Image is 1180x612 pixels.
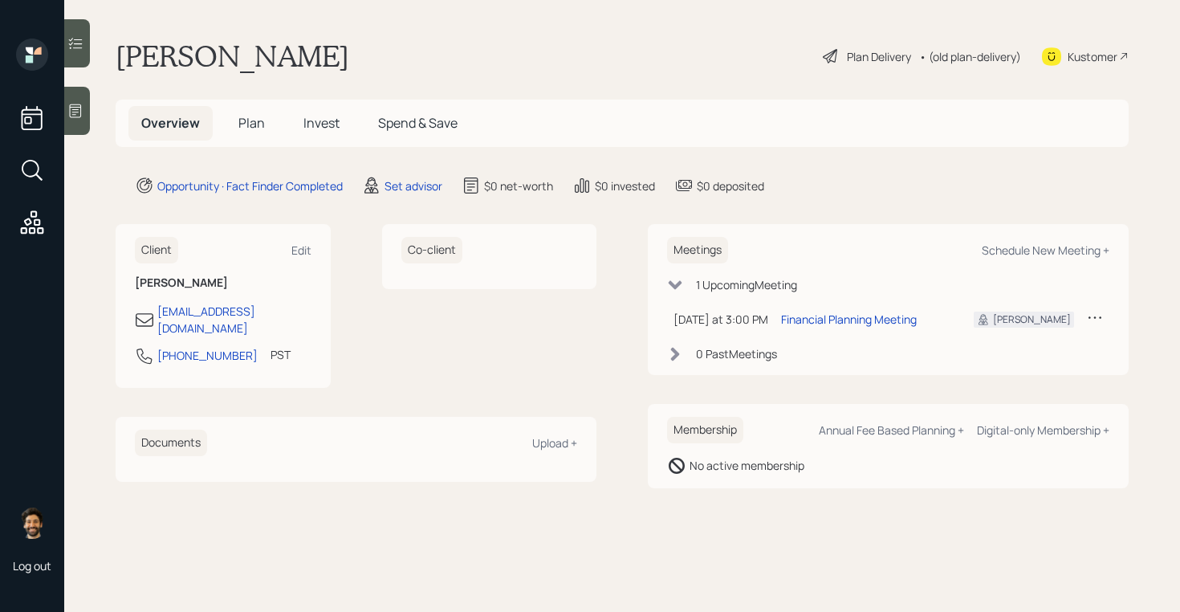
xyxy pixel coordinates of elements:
h1: [PERSON_NAME] [116,39,349,74]
div: 0 Past Meeting s [696,345,777,362]
img: eric-schwartz-headshot.png [16,507,48,539]
div: Edit [291,243,311,258]
div: Upload + [532,435,577,451]
h6: Co-client [401,237,462,263]
div: • (old plan-delivery) [919,48,1021,65]
div: PST [271,346,291,363]
div: Financial Planning Meeting [781,311,917,328]
div: No active membership [690,457,804,474]
h6: [PERSON_NAME] [135,276,311,290]
div: $0 net-worth [484,177,553,194]
h6: Membership [667,417,743,443]
div: $0 invested [595,177,655,194]
div: Set advisor [385,177,442,194]
div: [PERSON_NAME] [993,312,1071,327]
h6: Meetings [667,237,728,263]
div: Plan Delivery [847,48,911,65]
span: Overview [141,114,200,132]
div: Log out [13,558,51,573]
div: 1 Upcoming Meeting [696,276,797,293]
span: Spend & Save [378,114,458,132]
div: $0 deposited [697,177,764,194]
span: Invest [303,114,340,132]
div: Annual Fee Based Planning + [819,422,964,438]
div: Digital-only Membership + [977,422,1109,438]
h6: Documents [135,430,207,456]
div: Schedule New Meeting + [982,243,1109,258]
div: [DATE] at 3:00 PM [673,311,768,328]
h6: Client [135,237,178,263]
span: Plan [238,114,265,132]
div: Kustomer [1068,48,1117,65]
div: Opportunity · Fact Finder Completed [157,177,343,194]
div: [EMAIL_ADDRESS][DOMAIN_NAME] [157,303,311,337]
div: [PHONE_NUMBER] [157,347,258,364]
